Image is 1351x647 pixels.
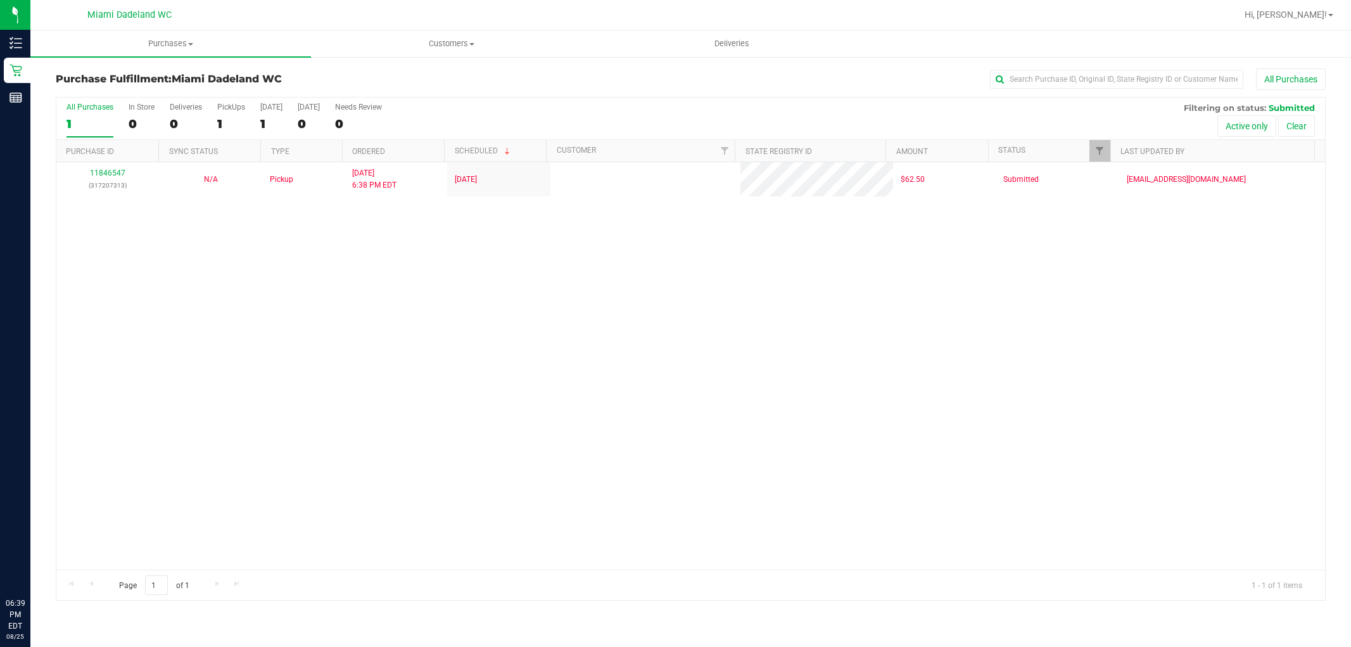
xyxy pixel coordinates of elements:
button: Clear [1278,115,1315,137]
span: Filtering on status: [1184,103,1266,113]
span: Page of 1 [108,575,200,595]
a: 11846547 [90,169,125,177]
div: 0 [335,117,382,131]
span: $62.50 [901,174,925,186]
a: Ordered [352,147,385,156]
a: State Registry ID [745,147,812,156]
a: Status [998,146,1025,155]
p: (317207313) [64,179,151,191]
span: [DATE] [455,174,477,186]
a: Scheduled [455,146,512,155]
a: Purchases [30,30,311,57]
span: Hi, [PERSON_NAME]! [1245,10,1327,20]
inline-svg: Retail [10,64,22,77]
div: In Store [129,103,155,112]
div: [DATE] [260,103,282,112]
span: [EMAIL_ADDRESS][DOMAIN_NAME] [1127,174,1246,186]
a: Customer [557,146,596,155]
a: Purchase ID [66,147,114,156]
span: [DATE] 6:38 PM EDT [352,167,396,191]
a: Filter [1089,140,1110,162]
a: Deliveries [592,30,872,57]
a: Customers [311,30,592,57]
div: [DATE] [298,103,320,112]
input: 1 [145,575,168,595]
span: Submitted [1269,103,1315,113]
iframe: Resource center [13,546,51,584]
inline-svg: Inventory [10,37,22,49]
span: Miami Dadeland WC [87,10,172,20]
a: Type [271,147,289,156]
div: 1 [67,117,113,131]
div: Deliveries [170,103,202,112]
input: Search Purchase ID, Original ID, State Registry ID or Customer Name... [990,70,1243,89]
div: Needs Review [335,103,382,112]
span: Pickup [270,174,293,186]
button: Active only [1217,115,1276,137]
a: Sync Status [169,147,218,156]
span: Deliveries [697,38,766,49]
div: 1 [217,117,245,131]
a: Amount [896,147,928,156]
p: 08/25 [6,632,25,641]
span: Miami Dadeland WC [172,73,282,85]
button: N/A [204,174,218,186]
span: Not Applicable [204,175,218,184]
div: 0 [298,117,320,131]
div: 0 [170,117,202,131]
div: All Purchases [67,103,113,112]
div: PickUps [217,103,245,112]
span: Submitted [1003,174,1039,186]
iframe: Resource center unread badge [37,544,53,559]
button: All Purchases [1256,68,1326,90]
span: Customers [312,38,591,49]
inline-svg: Reports [10,91,22,104]
a: Filter [714,140,735,162]
span: 1 - 1 of 1 items [1241,575,1312,594]
span: Purchases [30,38,311,49]
div: 1 [260,117,282,131]
h3: Purchase Fulfillment: [56,74,479,85]
div: 0 [129,117,155,131]
a: Last Updated By [1120,147,1184,156]
p: 06:39 PM EDT [6,598,25,632]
